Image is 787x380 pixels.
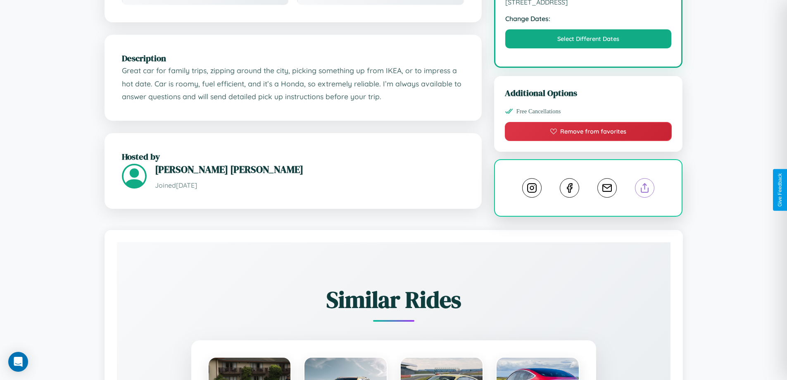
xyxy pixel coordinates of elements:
h3: Additional Options [505,87,672,99]
button: Remove from favorites [505,122,672,141]
strong: Change Dates: [505,14,672,23]
span: Free Cancellations [516,108,561,115]
div: Give Feedback [777,173,783,207]
p: Great car for family trips, zipping around the city, picking something up from IKEA, or to impres... [122,64,464,103]
h2: Hosted by [122,151,464,163]
h2: Description [122,52,464,64]
button: Select Different Dates [505,29,672,48]
div: Open Intercom Messenger [8,352,28,372]
h2: Similar Rides [146,284,642,315]
p: Joined [DATE] [155,179,464,191]
h3: [PERSON_NAME] [PERSON_NAME] [155,163,464,176]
